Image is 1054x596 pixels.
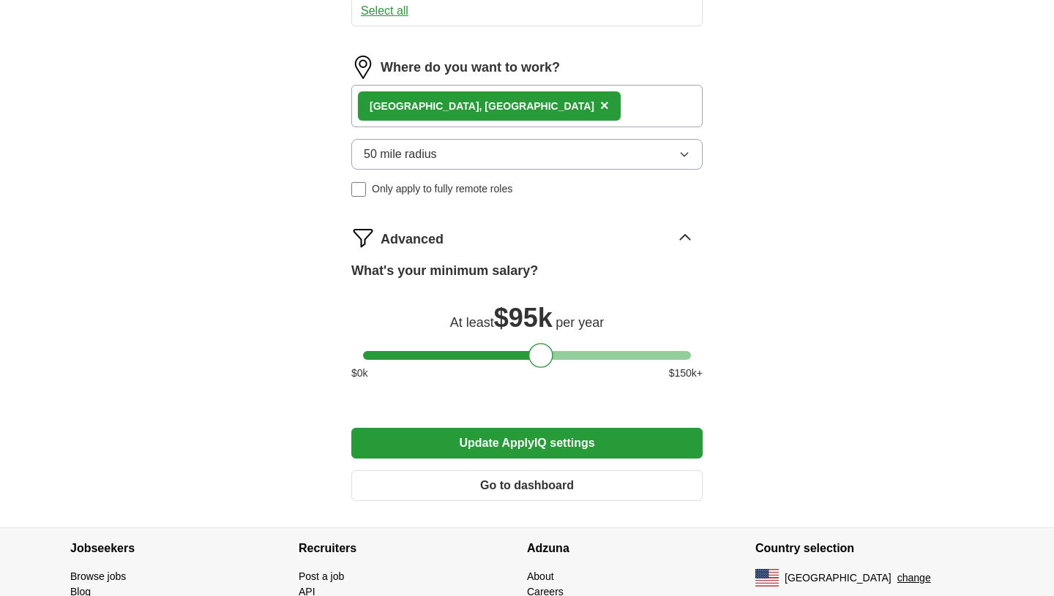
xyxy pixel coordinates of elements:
span: $ 0 k [351,366,368,381]
a: About [527,570,554,582]
button: × [600,95,609,117]
span: × [600,97,609,113]
span: $ 150 k+ [669,366,703,381]
span: per year [556,315,604,330]
div: [GEOGRAPHIC_DATA], [GEOGRAPHIC_DATA] [370,99,594,114]
span: [GEOGRAPHIC_DATA] [785,570,892,586]
label: Where do you want to work? [381,58,560,78]
img: US flag [755,569,779,586]
span: $ 95k [494,303,553,333]
span: At least [450,315,494,330]
a: Browse jobs [70,570,126,582]
h4: Country selection [755,528,984,569]
span: Advanced [381,230,444,249]
button: 50 mile radius [351,139,703,170]
span: 50 mile radius [364,146,437,163]
a: Post a job [299,570,344,582]
button: change [897,570,931,586]
img: location.png [351,56,375,79]
button: Go to dashboard [351,470,703,501]
button: Select all [361,2,408,20]
input: Only apply to fully remote roles [351,182,366,197]
img: filter [351,226,375,249]
button: Update ApplyIQ settings [351,428,703,459]
span: Only apply to fully remote roles [372,181,512,197]
label: What's your minimum salary? [351,261,538,281]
